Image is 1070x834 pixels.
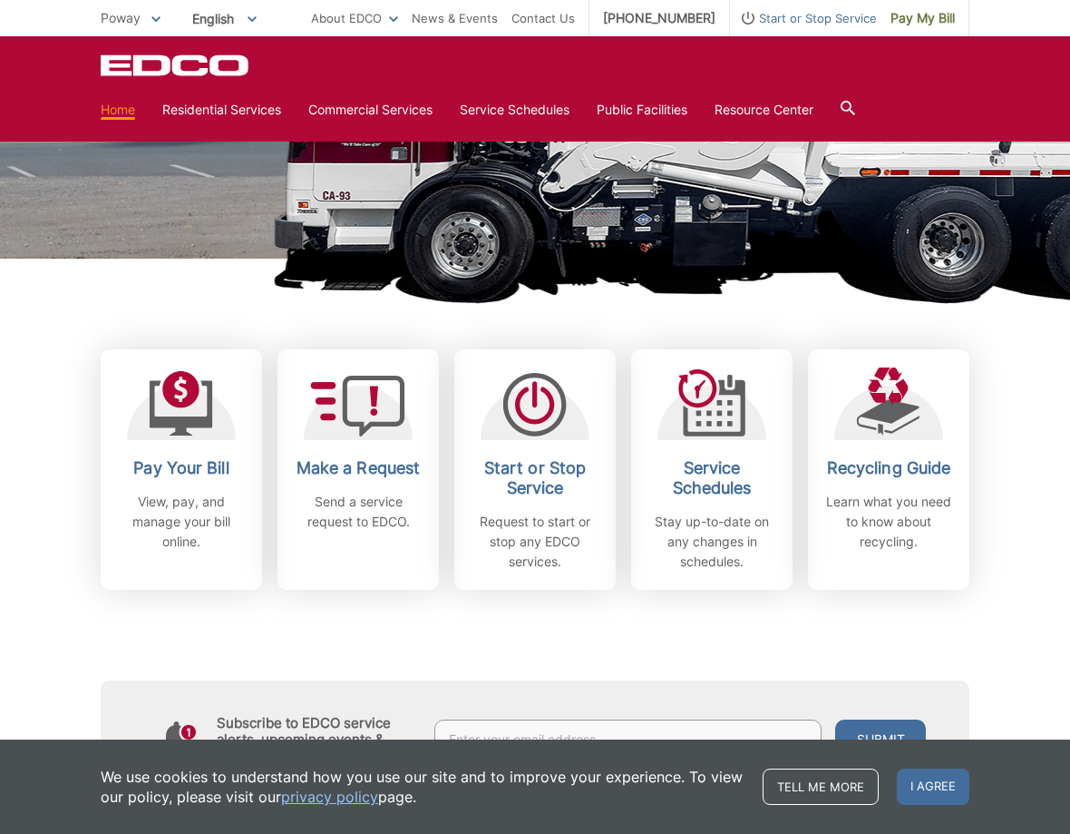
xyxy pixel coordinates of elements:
[101,767,744,807] p: We use cookies to understand how you use our site and to improve your experience. To view our pol...
[281,787,378,807] a: privacy policy
[434,720,822,760] input: Enter your email address...
[101,10,141,25] span: Poway
[645,458,779,498] h2: Service Schedules
[101,100,135,120] a: Home
[897,769,969,805] span: I agree
[311,8,398,28] a: About EDCO
[114,492,248,552] p: View, pay, and manage your bill online.
[277,349,439,590] a: Make a Request Send a service request to EDCO.
[179,4,270,34] span: English
[308,100,433,120] a: Commercial Services
[101,54,251,76] a: EDCD logo. Return to the homepage.
[835,720,926,760] button: Submit
[808,349,969,590] a: Recycling Guide Learn what you need to know about recycling.
[890,8,955,28] span: Pay My Bill
[291,492,425,532] p: Send a service request to EDCO.
[114,458,248,478] h2: Pay Your Bill
[822,458,956,478] h2: Recycling Guide
[645,512,779,572] p: Stay up-to-date on any changes in schedules.
[101,349,262,590] a: Pay Your Bill View, pay, and manage your bill online.
[631,349,793,590] a: Service Schedules Stay up-to-date on any changes in schedules.
[763,769,879,805] a: Tell me more
[511,8,575,28] a: Contact Us
[460,100,569,120] a: Service Schedules
[217,715,416,764] h4: Subscribe to EDCO service alerts, upcoming events & environmental news:
[162,100,281,120] a: Residential Services
[291,458,425,478] h2: Make a Request
[468,512,602,572] p: Request to start or stop any EDCO services.
[468,458,602,498] h2: Start or Stop Service
[822,492,956,552] p: Learn what you need to know about recycling.
[597,100,687,120] a: Public Facilities
[715,100,813,120] a: Resource Center
[412,8,498,28] a: News & Events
